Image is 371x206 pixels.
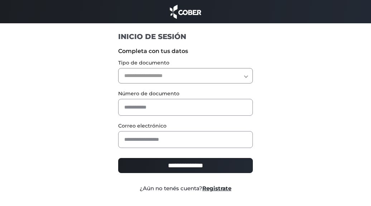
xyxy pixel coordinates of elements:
[202,185,231,192] a: Registrate
[118,90,253,97] label: Número de documento
[118,59,253,67] label: Tipo de documento
[118,32,253,41] h1: INICIO DE SESIÓN
[118,122,253,130] label: Correo electrónico
[118,47,253,56] label: Completa con tus datos
[113,185,259,193] div: ¿Aún no tenés cuenta?
[168,4,203,20] img: cober_marca.png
